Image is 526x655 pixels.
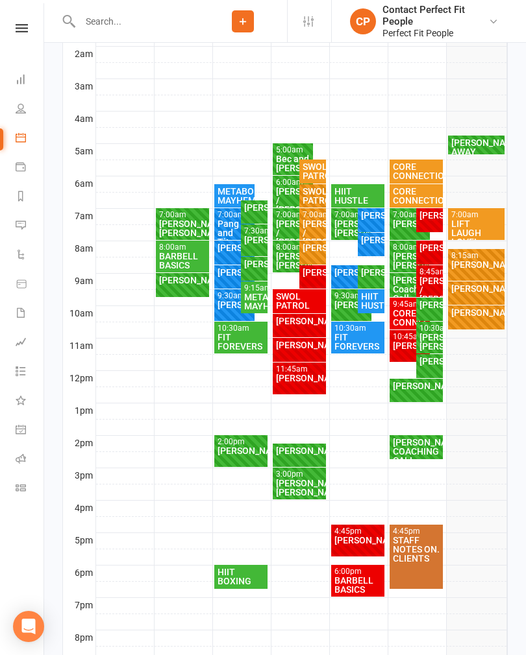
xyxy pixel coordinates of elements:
div: [PERSON_NAME]/ [PERSON_NAME] [275,252,311,270]
th: 8pm [63,630,95,646]
span: [PERSON_NAME] AWAY [451,137,521,157]
div: SWOL PATROL [302,162,323,180]
th: 12pm [63,370,95,387]
div: 3:00pm [275,470,324,479]
th: 9am [63,273,95,289]
div: [PERSON_NAME] [451,284,502,293]
div: [PERSON_NAME] / [PERSON_NAME] [302,219,323,246]
div: 4:45pm [334,527,382,536]
div: [PERSON_NAME] [334,536,382,545]
th: 2pm [63,435,95,451]
div: [PERSON_NAME] [275,374,324,383]
div: Pang and Tita [217,219,253,246]
th: 3am [63,78,95,95]
div: [PERSON_NAME] [217,300,253,309]
div: [PERSON_NAME] [217,243,253,252]
th: 2am [63,46,95,62]
div: 6:00pm [334,567,382,576]
div: [PERSON_NAME] [217,268,253,277]
div: BARBELL BASICS [158,252,207,270]
a: Dashboard [16,66,45,95]
a: Calendar [16,125,45,154]
div: 7:30am [244,227,265,235]
div: 7:00am [217,211,253,219]
th: 7pm [63,597,95,613]
div: [PERSON_NAME] [392,381,441,390]
a: General attendance kiosk mode [16,416,45,446]
div: METABOLIC MAYHEM [217,187,253,205]
th: 3pm [63,468,95,484]
div: LIFT LAUGH LOVE! [451,219,502,246]
div: 8:45am [419,268,440,276]
div: [PERSON_NAME] [275,446,324,455]
th: 5am [63,143,95,160]
a: What's New [16,387,45,416]
div: HIIT BOXING [217,567,266,586]
div: [PERSON_NAME]/ [PERSON_NAME] [158,219,207,237]
div: [PERSON_NAME] [158,276,207,285]
div: [PERSON_NAME] [244,203,265,212]
th: 10am [63,305,95,322]
div: Bec and [PERSON_NAME] [275,154,311,173]
th: 6pm [63,565,95,581]
div: HIIT HUSTLE [334,187,382,205]
div: CORE CONNECTION [392,187,441,205]
div: [PERSON_NAME] COACHING CALL [392,438,441,465]
a: Assessments [16,329,45,358]
div: CORE CONNECTION [392,309,428,327]
th: 7am [63,208,95,224]
div: [PERSON_NAME] [451,308,502,317]
div: STAFF NOTES ON. CLIENTS [392,536,441,563]
div: 4:45pm [392,527,441,536]
div: [PERSON_NAME] [419,211,440,220]
div: 9:45am [392,300,428,309]
div: [PERSON_NAME] [302,268,323,277]
th: 11am [63,338,95,354]
th: 6am [63,176,95,192]
div: FIT FOREVERS [334,333,382,351]
div: 10:30am [419,324,440,333]
div: 9:30am [217,292,253,300]
div: CORE CONNECTION [392,162,441,180]
div: 10:45am [392,333,428,341]
a: Roll call kiosk mode [16,446,45,475]
div: [PERSON_NAME]/ [PERSON_NAME] [334,219,369,237]
div: [PERSON_NAME] / [PERSON_NAME] [275,187,311,214]
div: CP [350,8,376,34]
div: 10:30am [334,324,382,333]
div: Perfect Fit People [382,27,488,39]
div: 7:00am [275,211,311,219]
div: [PERSON_NAME] [419,243,440,252]
input: Search... [76,12,199,30]
div: [PERSON_NAME] [334,300,369,309]
div: [PERSON_NAME] [275,316,324,326]
div: 6:00am [275,178,311,187]
div: Contact Perfect Fit People [382,4,488,27]
th: 1pm [63,403,95,419]
div: [PERSON_NAME] Coaching Call [392,276,428,303]
div: 9:30am [334,292,369,300]
div: [PERSON_NAME]/ [PERSON_NAME] [275,479,324,497]
div: 7:00am [392,211,428,219]
div: [PERSON_NAME]/ [PERSON_NAME] [392,252,428,270]
div: 8:15am [451,252,502,260]
div: 2:00pm [217,438,266,446]
div: [PERSON_NAME] [244,259,265,268]
div: [PERSON_NAME] [302,243,323,252]
th: 4am [63,111,95,127]
a: Class kiosk mode [16,475,45,504]
th: 4pm [63,500,95,516]
th: 8am [63,241,95,257]
div: [PERSON_NAME] [392,219,428,228]
div: [PERSON_NAME] / [PERSON_NAME] [419,276,440,304]
div: [PERSON_NAME] [360,235,382,244]
div: 11:45am [275,365,324,374]
div: [PERSON_NAME] [451,260,502,269]
div: [PERSON_NAME] [217,446,266,455]
div: 7:00am [302,211,323,219]
div: Open Intercom Messenger [13,611,44,642]
div: SWOL PATROL [302,187,323,205]
th: 5pm [63,532,95,549]
div: 10:30am [217,324,266,333]
div: [PERSON_NAME] [360,268,382,277]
